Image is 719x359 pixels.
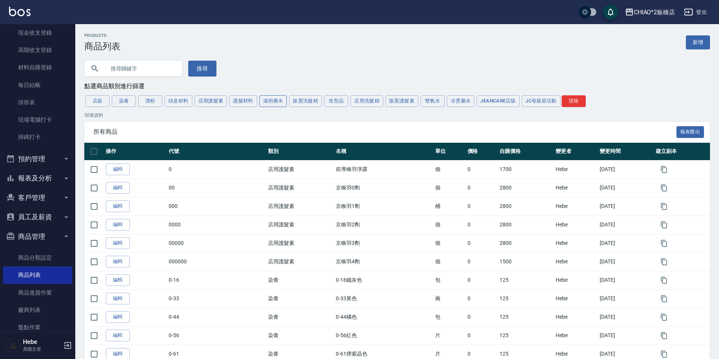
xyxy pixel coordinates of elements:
th: 變更時間 [598,143,654,160]
td: 店用護髮素 [266,160,334,179]
th: 自購價格 [498,143,554,160]
td: 125 [498,326,554,345]
td: 京喚羽3劑 [334,234,433,252]
td: 染膏 [266,308,334,326]
td: 0 [466,308,498,326]
td: 0 [466,289,498,308]
td: 個 [433,179,466,197]
button: 護髮材料 [229,95,257,107]
th: 類別 [266,143,334,160]
td: 0000 [167,215,266,234]
td: 000000 [167,252,266,271]
td: 京喚羽4劑 [334,252,433,271]
a: 每日結帳 [3,76,72,94]
td: 125 [498,271,554,289]
td: 0-33黃色 [334,289,433,308]
td: 2800 [498,215,554,234]
td: 桶 [433,197,466,215]
img: Logo [9,7,30,16]
button: 造型品 [324,95,348,107]
button: save [603,5,618,20]
td: [DATE] [598,234,654,252]
td: 0 [466,252,498,271]
a: 編輯 [106,219,130,231]
td: 0-56 [167,326,266,345]
th: 單位 [433,143,466,160]
a: 現場電腦打卡 [3,111,72,128]
td: Hebe [554,179,598,197]
p: 高階主管 [23,346,61,353]
a: 新增 [686,35,710,49]
td: 個 [433,234,466,252]
td: Hebe [554,308,598,326]
h3: 商品列表 [84,41,120,52]
td: 0 [466,234,498,252]
a: 盤點作業 [3,319,72,336]
td: 125 [498,308,554,326]
td: 0 [466,326,498,345]
a: 編輯 [106,163,130,175]
td: 京喚羽1劑 [334,197,433,215]
button: 商品管理 [3,227,72,246]
button: 登出 [681,5,710,19]
button: 溫朔藥水 [259,95,287,107]
button: 漂粉 [138,95,162,107]
td: 0-56紅色 [334,326,433,345]
td: 0 [466,215,498,234]
td: [DATE] [598,308,654,326]
td: Hebe [554,326,598,345]
th: 名稱 [334,143,433,160]
td: [DATE] [598,289,654,308]
a: 編輯 [106,237,130,249]
td: [DATE] [598,326,654,345]
td: [DATE] [598,197,654,215]
button: 員工及薪資 [3,207,72,227]
a: 材料自購登錄 [3,59,72,76]
td: 0 [466,197,498,215]
h2: Products [84,33,120,38]
div: 點選商品類別進行篩選 [84,82,710,90]
th: 代號 [167,143,266,160]
td: 2800 [498,234,554,252]
td: 染膏 [266,271,334,289]
button: 報表及分析 [3,168,72,188]
a: 商品列表 [3,266,72,284]
td: [DATE] [598,271,654,289]
td: 店用護髮素 [266,197,334,215]
td: 1500 [498,252,554,271]
button: 預約管理 [3,149,72,169]
td: 染膏 [266,326,334,345]
td: 2800 [498,179,554,197]
button: 客戶管理 [3,188,72,208]
th: 操作 [104,143,167,160]
td: 0-16 [167,271,266,289]
td: 0 [466,271,498,289]
button: 搜尋 [188,61,216,76]
td: 店用護髮素 [266,179,334,197]
button: 雙氧水 [420,95,445,107]
span: 所有商品 [93,128,676,136]
td: 店用護髮素 [266,252,334,271]
td: 00000 [167,234,266,252]
td: 包 [433,271,466,289]
td: 個 [433,252,466,271]
td: 0-16鐵灰色 [334,271,433,289]
button: 店販 [85,95,110,107]
td: 兩 [433,289,466,308]
a: 編輯 [106,330,130,341]
a: 現金收支登錄 [3,24,72,41]
button: 販賣護髮素 [385,95,418,107]
td: Hebe [554,271,598,289]
td: 125 [498,289,554,308]
td: 1700 [498,160,554,179]
a: 編輯 [106,311,130,323]
h5: Hebe [23,338,61,346]
td: [DATE] [598,179,654,197]
a: 商品分類設定 [3,249,72,266]
a: 編輯 [106,274,130,286]
td: [DATE] [598,215,654,234]
button: 清除 [562,95,586,107]
td: 個 [433,215,466,234]
div: CHIAO^2板橋店 [634,8,675,17]
th: 建立副本 [654,143,710,160]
